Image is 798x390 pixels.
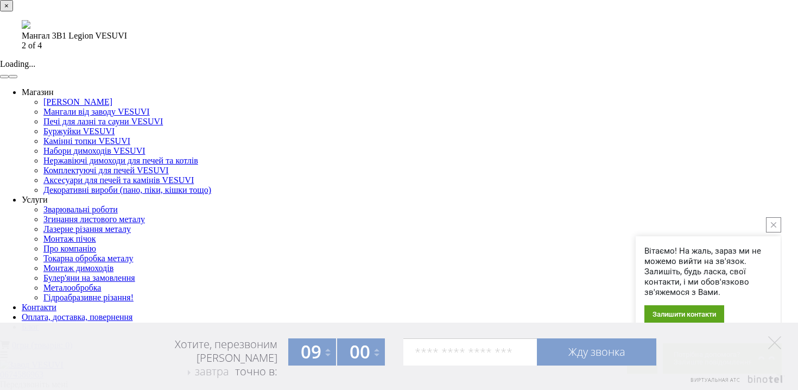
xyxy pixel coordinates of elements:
a: Гідроабразивне різання! [43,293,134,302]
a: Декоративні вироби (пано, піки, кішки тощо) [43,185,211,194]
a: Згинання листового металу [43,215,145,224]
a: Токарна обробка металу [43,254,133,263]
a: Металообробка [43,283,101,292]
span: 09 [301,339,321,364]
a: Монтаж пічок [43,234,96,243]
a: Оплата, доставка, повернення [22,312,132,322]
a: Нержавіючі димоходи для печей та котлів [43,156,198,165]
span: 00 [350,339,370,364]
a: Комплектуючі для печей VESUVI [43,166,169,175]
a: Жду звонка [537,338,656,366]
a: Набори димоходів VESUVI [43,146,145,155]
a: Виртуальная АТС [684,375,784,390]
a: Блог [22,322,39,331]
a: Печі для лазні та сауни VESUVI [43,117,163,126]
button: Next (Right arrow key) [9,75,17,78]
a: Лазерне різання металу [43,224,131,234]
a: Булер'яни на замовлення [43,273,135,282]
button: close button [766,217,781,232]
div: Вітаємо! На жаль, зараз ми не можемо вийти на зв'язок. Залишіть, будь ласка, свої контакти, і ми ... [644,246,772,298]
span: завтра [195,364,229,379]
span: Виртуальная АТС [691,376,740,383]
a: Аксесуари для печей та камінів VESUVI [43,175,194,185]
a: Контакти [22,303,56,312]
div: Хотите, перезвоним [PERSON_NAME] точно в: [133,337,277,380]
a: Мангали від заводу VESUVI [43,107,150,116]
a: Зварювальні роботи [43,205,118,214]
a: [PERSON_NAME] [43,97,112,106]
div: Услуги [22,195,798,205]
div: Магазин [22,87,798,97]
a: Буржуйки VESUVI [43,127,115,136]
img: IMG_3471-500x500.webp [22,20,30,29]
a: Камінні топки VESUVI [43,136,130,146]
a: Монтаж димоходів [43,263,113,273]
div: 2 of 4 [22,41,776,51]
a: Про компанію [43,244,96,253]
div: Залишити контакти [644,305,724,323]
div: Мангал 3В1 Legion VESUVI [22,31,776,41]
